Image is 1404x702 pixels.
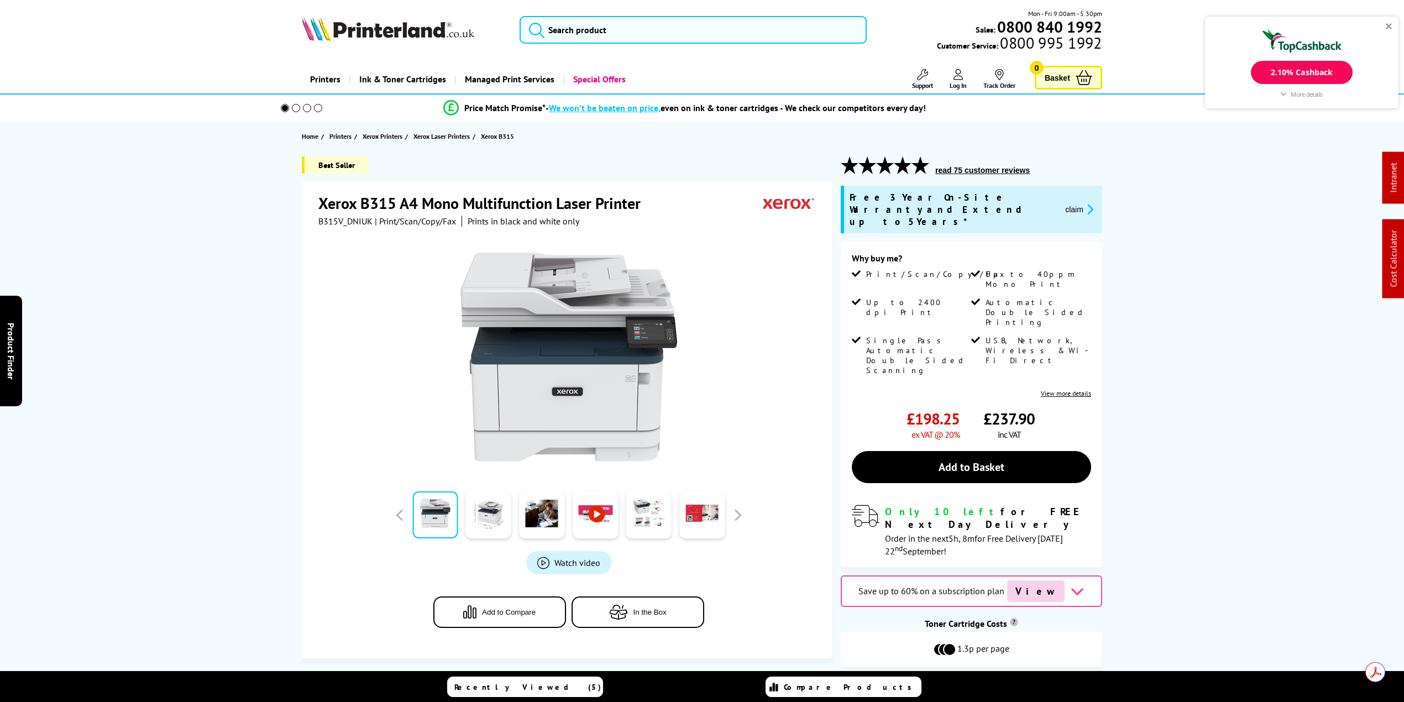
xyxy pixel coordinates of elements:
[986,297,1088,327] span: Automatic Double Sided Printing
[554,557,600,568] span: Watch video
[885,505,1091,531] div: for FREE Next Day Delivery
[413,130,470,142] span: Xerox Laser Printers
[911,429,960,440] span: ex VAT @ 20%
[885,505,1000,518] span: Only 10 left
[572,596,704,628] button: In the Box
[1388,163,1399,193] a: Intranet
[852,505,1091,556] div: modal_delivery
[766,677,921,697] a: Compare Products
[866,269,1008,279] span: Print/Scan/Copy/Fax
[895,543,903,553] sup: nd
[302,17,474,41] img: Printerland Logo
[447,677,603,697] a: Recently Viewed (5)
[1010,618,1018,626] sup: Cost per page
[998,38,1102,48] span: 0800 995 1992
[866,297,969,317] span: Up to 2400 dpi Print
[359,65,446,93] span: Ink & Toner Cartridges
[520,16,867,44] input: Search product
[302,17,506,43] a: Printerland Logo
[468,216,579,227] i: Prints in black and white only
[1028,8,1102,19] span: Mon - Fri 9:00am - 5:30pm
[912,69,933,90] a: Support
[302,130,318,142] span: Home
[852,451,1091,483] a: Add to Basket
[375,216,456,227] span: | Print/Scan/Copy/Fax
[850,191,1056,228] span: Free 3 Year On-Site Warranty and Extend up to 5 Years*
[986,336,1088,365] span: USB, Network, Wireless & Wi-Fi Direct
[885,533,1063,557] span: Order in the next for Free Delivery [DATE] 22 September!
[454,65,563,93] a: Managed Print Services
[302,130,321,142] a: Home
[526,551,611,574] a: Product_All_Videos
[302,156,369,174] span: Best Seller
[986,269,1088,289] span: Up to 40ppm Mono Print
[1062,203,1097,216] button: promo-description
[932,165,1033,175] button: read 75 customer reviews
[413,130,473,142] a: Xerox Laser Printers
[957,643,1009,656] span: 1.3p per page
[363,130,405,142] a: Xerox Printers
[950,69,967,90] a: Log In
[302,65,349,93] a: Printers
[949,533,975,544] span: 5h, 8m
[481,130,514,142] span: Xerox B315
[481,130,517,142] a: Xerox B315
[633,608,667,616] span: In the Box
[763,193,814,213] img: Xerox
[983,69,1015,90] a: Track Order
[464,102,546,113] span: Price Match Promise*
[546,102,926,113] div: - even on ink & toner cartridges - We check our competitors every day!
[784,682,918,692] span: Compare Products
[1035,66,1102,90] a: Basket 0
[318,193,652,213] h1: Xerox B315 A4 Mono Multifunction Laser Printer
[1007,580,1065,602] span: View
[841,618,1102,629] div: Toner Cartridge Costs
[563,65,634,93] a: Special Offers
[363,130,402,142] span: Xerox Printers
[937,38,1102,51] span: Customer Service:
[950,81,967,90] span: Log In
[1388,230,1399,287] a: Cost Calculator
[998,429,1021,440] span: inc VAT
[858,585,1004,596] span: Save up to 60% on a subscription plan
[329,130,352,142] span: Printers
[318,216,373,227] span: B315V_DNIUK
[997,17,1102,37] b: 0800 840 1992
[433,596,566,628] button: Add to Compare
[265,98,1104,118] li: modal_Promise
[482,608,536,616] span: Add to Compare
[349,65,454,93] a: Ink & Toner Cartridges
[1030,61,1044,75] span: 0
[976,24,996,35] span: Sales:
[852,253,1091,269] div: Why buy me?
[6,323,17,380] span: Product Finder
[1045,70,1070,85] span: Basket
[454,682,601,692] span: Recently Viewed (5)
[460,249,677,465] img: Xerox B315
[907,408,960,429] span: £198.25
[1041,389,1091,397] a: View more details
[549,102,661,113] span: We won’t be beaten on price,
[983,408,1035,429] span: £237.90
[329,130,354,142] a: Printers
[912,81,933,90] span: Support
[996,22,1102,32] a: 0800 840 1992
[866,336,969,375] span: Single Pass Automatic Double Sided Scanning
